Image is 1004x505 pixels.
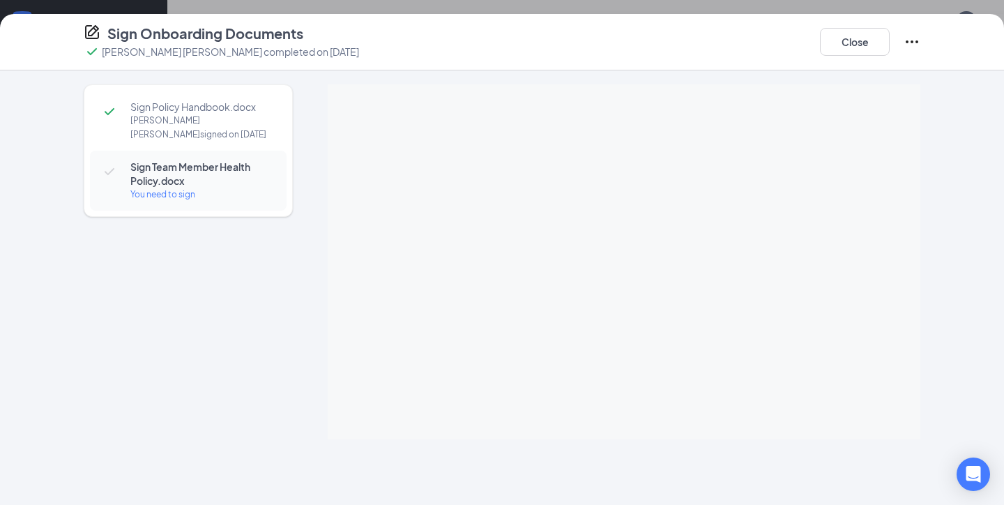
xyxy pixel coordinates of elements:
[84,43,100,60] svg: Checkmark
[957,458,990,491] div: Open Intercom Messenger
[820,28,890,56] button: Close
[101,163,118,180] svg: Checkmark
[84,24,100,40] svg: CompanyDocumentIcon
[101,103,118,120] svg: Checkmark
[130,100,273,114] span: Sign Policy Handbook.docx
[130,160,273,188] span: Sign Team Member Health Policy.docx
[130,188,273,202] div: You need to sign
[102,45,359,59] p: [PERSON_NAME] [PERSON_NAME] completed on [DATE]
[904,33,920,50] svg: Ellipses
[130,114,273,142] div: [PERSON_NAME] [PERSON_NAME] signed on [DATE]
[107,24,303,43] h4: Sign Onboarding Documents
